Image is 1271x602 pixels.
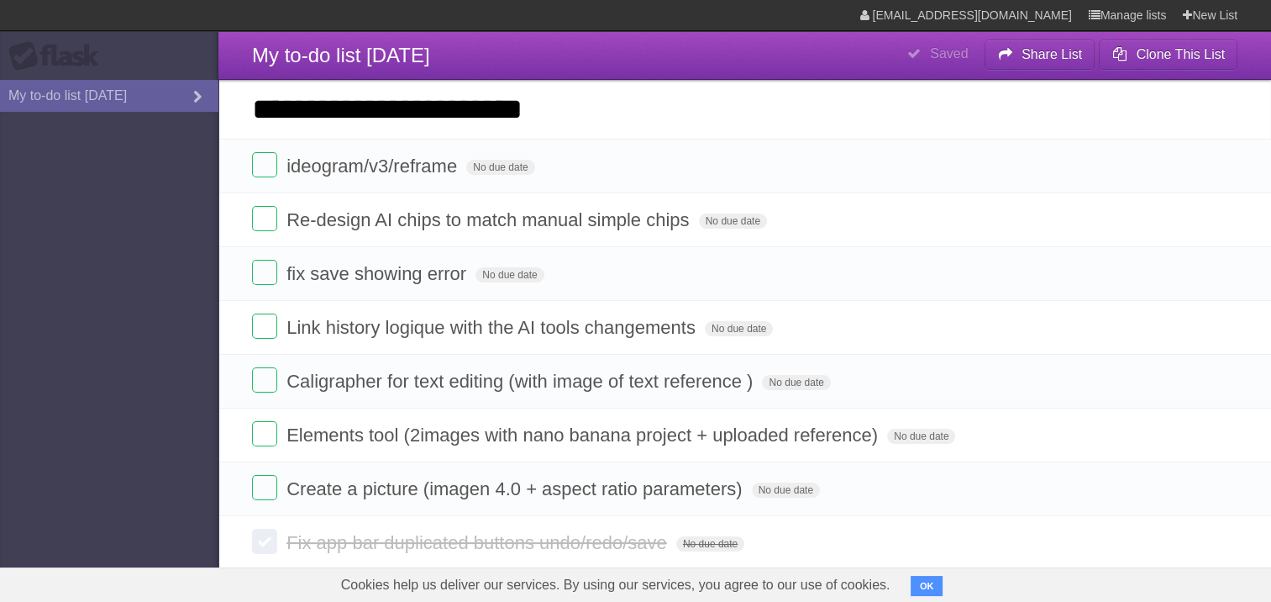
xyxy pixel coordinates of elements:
[911,576,943,596] button: OK
[286,156,461,177] span: ideogram/v3/reframe
[985,40,1095,70] button: Share List
[762,375,830,390] span: No due date
[466,160,534,175] span: No due date
[252,44,430,66] span: My to-do list [DATE]
[705,321,773,336] span: No due date
[475,267,544,283] span: No due date
[252,367,277,393] label: Done
[1136,47,1225,61] b: Clone This List
[699,214,767,229] span: No due date
[286,209,693,230] span: Re-design AI chips to match manual simple chips
[252,206,277,231] label: Done
[252,529,277,554] label: Done
[676,536,744,552] span: No due date
[286,371,757,392] span: Caligrapher for text editing (with image of text reference )
[286,478,746,499] span: Create a picture (imagen 4.0 + aspect ratio parameters)
[252,421,277,446] label: Done
[752,483,820,498] span: No due date
[324,568,907,602] span: Cookies help us deliver our services. By using our services, you agree to our use of cookies.
[286,532,671,553] span: Fix app bar duplicated buttons undo/redo/save
[1022,47,1082,61] b: Share List
[8,41,109,71] div: Flask
[887,429,955,444] span: No due date
[252,260,277,285] label: Done
[930,46,968,61] b: Saved
[252,314,277,339] label: Done
[252,475,277,500] label: Done
[286,263,470,284] span: fix save showing error
[252,152,277,177] label: Done
[286,425,882,446] span: Elements tool (2images with nano banana project + uploaded reference)
[286,317,700,338] span: Link history logique with the AI tools changements
[1099,40,1237,70] button: Clone This List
